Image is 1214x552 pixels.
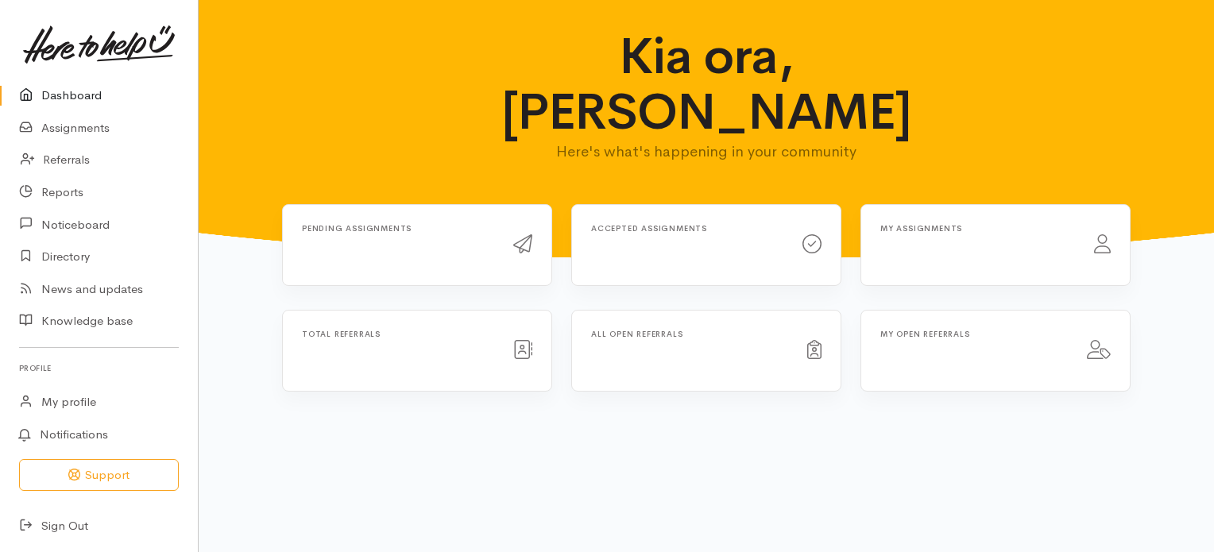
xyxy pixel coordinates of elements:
[302,330,494,338] h6: Total referrals
[19,357,179,379] h6: Profile
[591,330,788,338] h6: All open referrals
[880,330,1068,338] h6: My open referrals
[472,29,941,141] h1: Kia ora, [PERSON_NAME]
[880,224,1075,233] h6: My assignments
[19,459,179,492] button: Support
[472,141,941,163] p: Here's what's happening in your community
[302,224,494,233] h6: Pending assignments
[591,224,783,233] h6: Accepted assignments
